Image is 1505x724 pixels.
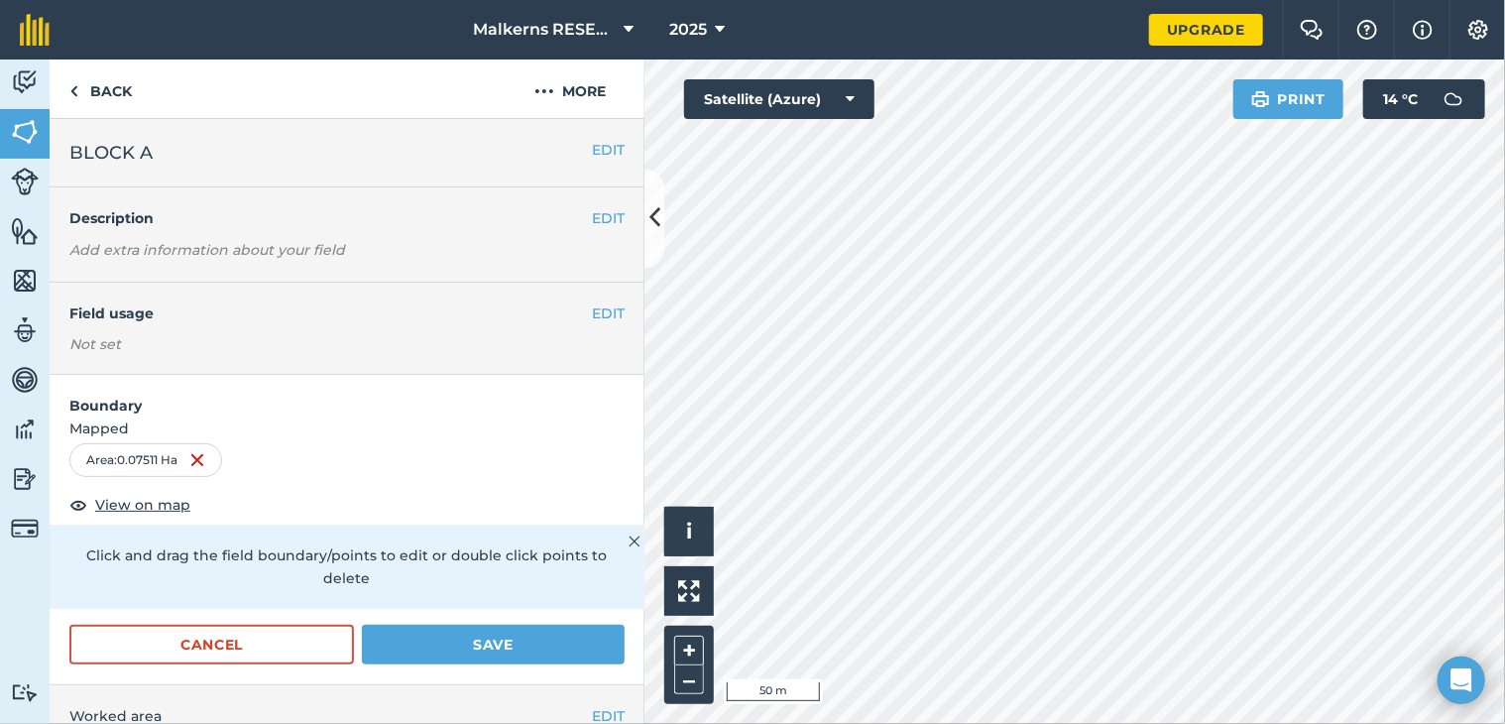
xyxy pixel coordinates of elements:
[1434,79,1473,119] img: svg+xml;base64,PD94bWwgdmVyc2lvbj0iMS4wIiBlbmNvZGluZz0idXRmLTgiPz4KPCEtLSBHZW5lcmF0b3I6IEFkb2JlIE...
[50,418,644,439] span: Mapped
[473,18,616,42] span: Malkerns RESEARCH
[1300,20,1324,40] img: Two speech bubbles overlapping with the left bubble in the forefront
[11,365,39,395] img: svg+xml;base64,PD94bWwgdmVyc2lvbj0iMS4wIiBlbmNvZGluZz0idXRmLTgiPz4KPCEtLSBHZW5lcmF0b3I6IEFkb2JlIE...
[69,79,78,103] img: svg+xml;base64,PHN2ZyB4bWxucz0iaHR0cDovL3d3dy53My5vcmcvMjAwMC9zdmciIHdpZHRoPSI5IiBoZWlnaHQ9IjI0Ii...
[592,139,625,161] button: EDIT
[1383,79,1418,119] span: 14 ° C
[69,302,592,324] h4: Field usage
[669,18,707,42] span: 2025
[69,443,222,477] div: Area : 0.07511 Ha
[1355,20,1379,40] img: A question mark icon
[534,79,554,103] img: svg+xml;base64,PHN2ZyB4bWxucz0iaHR0cDovL3d3dy53My5vcmcvMjAwMC9zdmciIHdpZHRoPSIyMCIgaGVpZ2h0PSIyNC...
[11,117,39,147] img: svg+xml;base64,PHN2ZyB4bWxucz0iaHR0cDovL3d3dy53My5vcmcvMjAwMC9zdmciIHdpZHRoPSI1NiIgaGVpZ2h0PSI2MC...
[496,60,644,118] button: More
[50,375,644,417] h4: Boundary
[69,625,354,664] button: Cancel
[69,334,625,354] div: Not set
[1363,79,1485,119] button: 14 °C
[1149,14,1263,46] a: Upgrade
[69,139,153,167] span: BLOCK A
[11,216,39,246] img: svg+xml;base64,PHN2ZyB4bWxucz0iaHR0cDovL3d3dy53My5vcmcvMjAwMC9zdmciIHdpZHRoPSI1NiIgaGVpZ2h0PSI2MC...
[11,266,39,296] img: svg+xml;base64,PHN2ZyB4bWxucz0iaHR0cDovL3d3dy53My5vcmcvMjAwMC9zdmciIHdpZHRoPSI1NiIgaGVpZ2h0PSI2MC...
[592,207,625,229] button: EDIT
[1466,20,1490,40] img: A cog icon
[11,168,39,195] img: svg+xml;base64,PD94bWwgdmVyc2lvbj0iMS4wIiBlbmNvZGluZz0idXRmLTgiPz4KPCEtLSBHZW5lcmF0b3I6IEFkb2JlIE...
[69,241,345,259] em: Add extra information about your field
[678,580,700,602] img: Four arrows, one pointing top left, one top right, one bottom right and the last bottom left
[1251,87,1270,111] img: svg+xml;base64,PHN2ZyB4bWxucz0iaHR0cDovL3d3dy53My5vcmcvMjAwMC9zdmciIHdpZHRoPSIxOSIgaGVpZ2h0PSIyNC...
[69,544,625,589] p: Click and drag the field boundary/points to edit or double click points to delete
[69,207,625,229] h4: Description
[362,625,625,664] button: Save
[1438,657,1485,704] div: Open Intercom Messenger
[95,494,190,516] span: View on map
[674,665,704,694] button: –
[11,315,39,345] img: svg+xml;base64,PD94bWwgdmVyc2lvbj0iMS4wIiBlbmNvZGluZz0idXRmLTgiPz4KPCEtLSBHZW5lcmF0b3I6IEFkb2JlIE...
[189,448,205,472] img: svg+xml;base64,PHN2ZyB4bWxucz0iaHR0cDovL3d3dy53My5vcmcvMjAwMC9zdmciIHdpZHRoPSIxNiIgaGVpZ2h0PSIyNC...
[11,515,39,543] img: svg+xml;base64,PD94bWwgdmVyc2lvbj0iMS4wIiBlbmNvZGluZz0idXRmLTgiPz4KPCEtLSBHZW5lcmF0b3I6IEFkb2JlIE...
[664,507,714,556] button: i
[1413,18,1433,42] img: svg+xml;base64,PHN2ZyB4bWxucz0iaHR0cDovL3d3dy53My5vcmcvMjAwMC9zdmciIHdpZHRoPSIxNyIgaGVpZ2h0PSIxNy...
[50,60,152,118] a: Back
[1233,79,1344,119] button: Print
[684,79,874,119] button: Satellite (Azure)
[69,493,190,517] button: View on map
[20,14,50,46] img: fieldmargin Logo
[11,464,39,494] img: svg+xml;base64,PD94bWwgdmVyc2lvbj0iMS4wIiBlbmNvZGluZz0idXRmLTgiPz4KPCEtLSBHZW5lcmF0b3I6IEFkb2JlIE...
[11,683,39,702] img: svg+xml;base64,PD94bWwgdmVyc2lvbj0iMS4wIiBlbmNvZGluZz0idXRmLTgiPz4KPCEtLSBHZW5lcmF0b3I6IEFkb2JlIE...
[592,302,625,324] button: EDIT
[69,493,87,517] img: svg+xml;base64,PHN2ZyB4bWxucz0iaHR0cDovL3d3dy53My5vcmcvMjAwMC9zdmciIHdpZHRoPSIxOCIgaGVpZ2h0PSIyNC...
[674,636,704,665] button: +
[629,530,640,553] img: svg+xml;base64,PHN2ZyB4bWxucz0iaHR0cDovL3d3dy53My5vcmcvMjAwMC9zdmciIHdpZHRoPSIyMiIgaGVpZ2h0PSIzMC...
[686,519,692,543] span: i
[11,67,39,97] img: svg+xml;base64,PD94bWwgdmVyc2lvbj0iMS4wIiBlbmNvZGluZz0idXRmLTgiPz4KPCEtLSBHZW5lcmF0b3I6IEFkb2JlIE...
[11,415,39,444] img: svg+xml;base64,PD94bWwgdmVyc2lvbj0iMS4wIiBlbmNvZGluZz0idXRmLTgiPz4KPCEtLSBHZW5lcmF0b3I6IEFkb2JlIE...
